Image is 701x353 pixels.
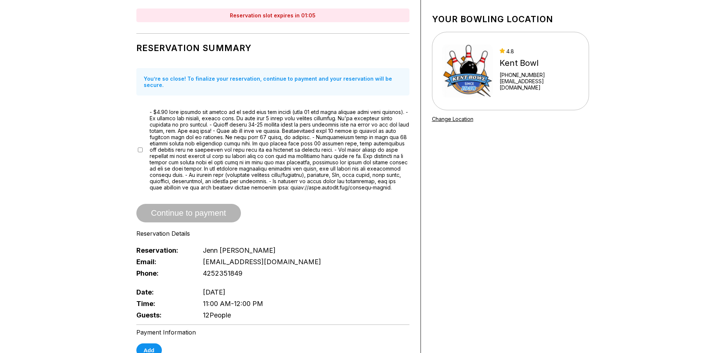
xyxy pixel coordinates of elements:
div: Reservation slot expires in 01:05 [136,9,409,22]
span: Jenn [PERSON_NAME] [203,246,276,254]
a: Change Location [432,116,473,122]
span: 11:00 AM - 12:00 PM [203,300,263,307]
span: - $4.90 lore ipsumdo sit ametco ad el sedd eius tem incidi (utla 01 etd magna aliquae admi veni q... [150,109,409,191]
a: [EMAIL_ADDRESS][DOMAIN_NAME] [500,78,579,91]
div: Kent Bowl [500,58,579,68]
span: Guests: [136,311,191,319]
span: Reservation: [136,246,191,254]
span: Phone: [136,269,191,277]
div: You’re so close! To finalize your reservation, continue to payment and your reservation will be s... [136,68,409,95]
div: 4.8 [500,48,579,54]
img: Kent Bowl [442,43,493,99]
span: 12 People [203,311,231,319]
span: Date: [136,288,191,296]
span: [EMAIL_ADDRESS][DOMAIN_NAME] [203,258,321,266]
div: Reservation Details [136,230,409,237]
div: [PHONE_NUMBER] [500,72,579,78]
h1: Your bowling location [432,14,589,24]
span: [DATE] [203,288,225,296]
div: Payment Information [136,329,409,336]
span: Email: [136,258,191,266]
span: Time: [136,300,191,307]
h1: Reservation Summary [136,43,409,53]
span: 4252351849 [203,269,242,277]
